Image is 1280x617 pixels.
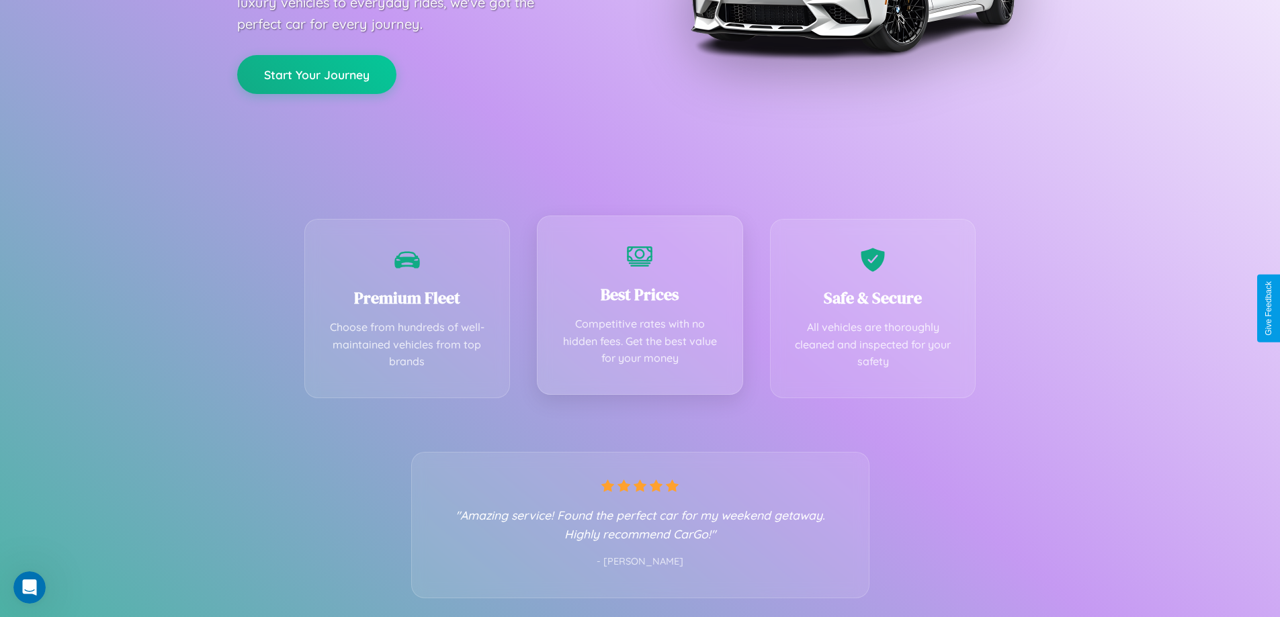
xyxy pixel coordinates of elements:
p: Choose from hundreds of well-maintained vehicles from top brands [325,319,490,371]
div: Give Feedback [1264,281,1273,336]
p: Competitive rates with no hidden fees. Get the best value for your money [558,316,722,367]
p: "Amazing service! Found the perfect car for my weekend getaway. Highly recommend CarGo!" [439,506,842,543]
h3: Safe & Secure [791,287,955,309]
p: - [PERSON_NAME] [439,553,842,571]
h3: Premium Fleet [325,287,490,309]
iframe: Intercom live chat [13,571,46,604]
button: Start Your Journey [237,55,396,94]
p: All vehicles are thoroughly cleaned and inspected for your safety [791,319,955,371]
h3: Best Prices [558,283,722,305]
